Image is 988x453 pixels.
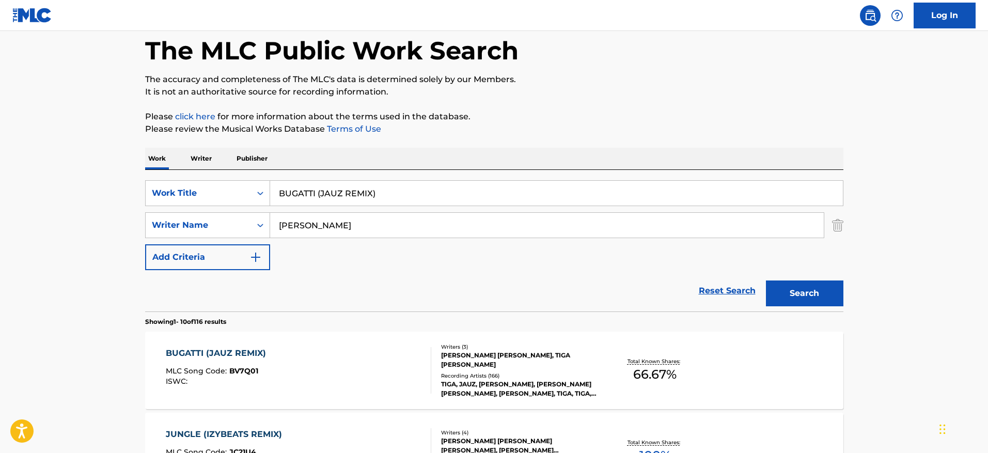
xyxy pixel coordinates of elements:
[175,112,215,121] a: click here
[441,343,597,351] div: Writers ( 3 )
[229,366,258,376] span: BV7Q01
[166,377,190,386] span: ISWC :
[166,428,287,441] div: JUNGLE (IZYBEATS REMIX)
[633,365,677,384] span: 66.67 %
[145,317,226,326] p: Showing 1 - 10 of 116 results
[441,372,597,380] div: Recording Artists ( 166 )
[325,124,381,134] a: Terms of Use
[166,347,271,360] div: BUGATTI (JAUZ REMIX)
[12,8,52,23] img: MLC Logo
[152,187,245,199] div: Work Title
[441,351,597,369] div: [PERSON_NAME] [PERSON_NAME], TIGA [PERSON_NAME]
[864,9,876,22] img: search
[891,9,903,22] img: help
[145,332,843,409] a: BUGATTI (JAUZ REMIX)MLC Song Code:BV7Q01ISWC:Writers (3)[PERSON_NAME] [PERSON_NAME], TIGA [PERSON...
[187,148,215,169] p: Writer
[145,244,270,270] button: Add Criteria
[145,148,169,169] p: Work
[145,180,843,311] form: Search Form
[152,219,245,231] div: Writer Name
[628,439,683,446] p: Total Known Shares:
[914,3,976,28] a: Log In
[441,380,597,398] div: TIGA, JAUZ, [PERSON_NAME], [PERSON_NAME] [PERSON_NAME], [PERSON_NAME], TIGA, TIGA, TIGA, [PERSON_...
[441,429,597,436] div: Writers ( 4 )
[832,212,843,238] img: Delete Criterion
[145,111,843,123] p: Please for more information about the terms used in the database.
[860,5,881,26] a: Public Search
[249,251,262,263] img: 9d2ae6d4665cec9f34b9.svg
[145,35,519,66] h1: The MLC Public Work Search
[145,123,843,135] p: Please review the Musical Works Database
[939,414,946,445] div: Drag
[233,148,271,169] p: Publisher
[694,279,761,302] a: Reset Search
[936,403,988,453] iframe: Chat Widget
[887,5,907,26] div: Help
[628,357,683,365] p: Total Known Shares:
[766,280,843,306] button: Search
[145,86,843,98] p: It is not an authoritative source for recording information.
[145,73,843,86] p: The accuracy and completeness of The MLC's data is determined solely by our Members.
[166,366,229,376] span: MLC Song Code :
